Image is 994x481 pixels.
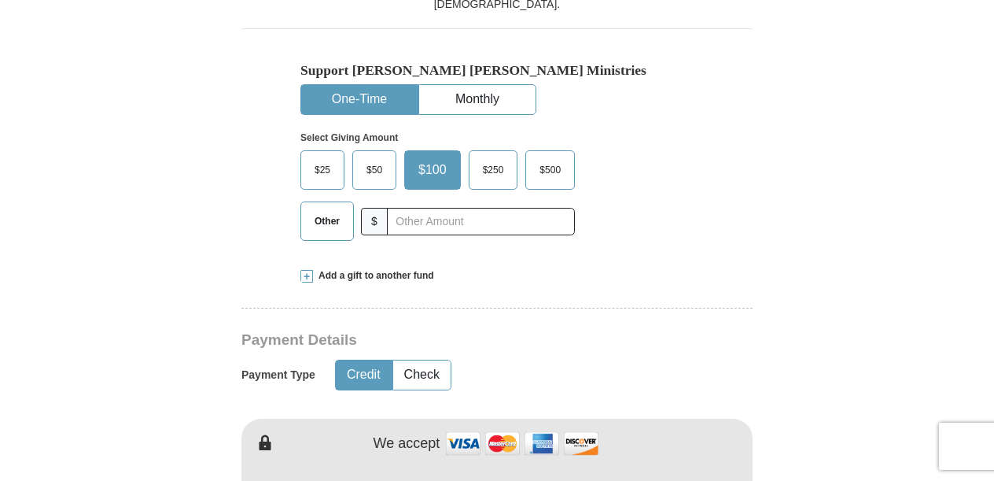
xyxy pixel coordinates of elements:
[307,158,338,182] span: $25
[410,158,455,182] span: $100
[307,209,348,233] span: Other
[475,158,512,182] span: $250
[393,361,451,390] button: Check
[419,85,536,114] button: Monthly
[301,85,418,114] button: One-Time
[532,158,569,182] span: $500
[313,269,434,283] span: Add a gift to another fund
[241,331,642,350] h3: Payment Details
[374,435,440,453] h4: We accept
[300,132,398,143] strong: Select Giving Amount
[359,158,390,182] span: $50
[241,368,315,382] h5: Payment Type
[336,361,392,390] button: Credit
[387,208,575,235] input: Other Amount
[444,427,601,461] img: credit cards accepted
[300,62,694,79] h5: Support [PERSON_NAME] [PERSON_NAME] Ministries
[361,208,388,235] span: $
